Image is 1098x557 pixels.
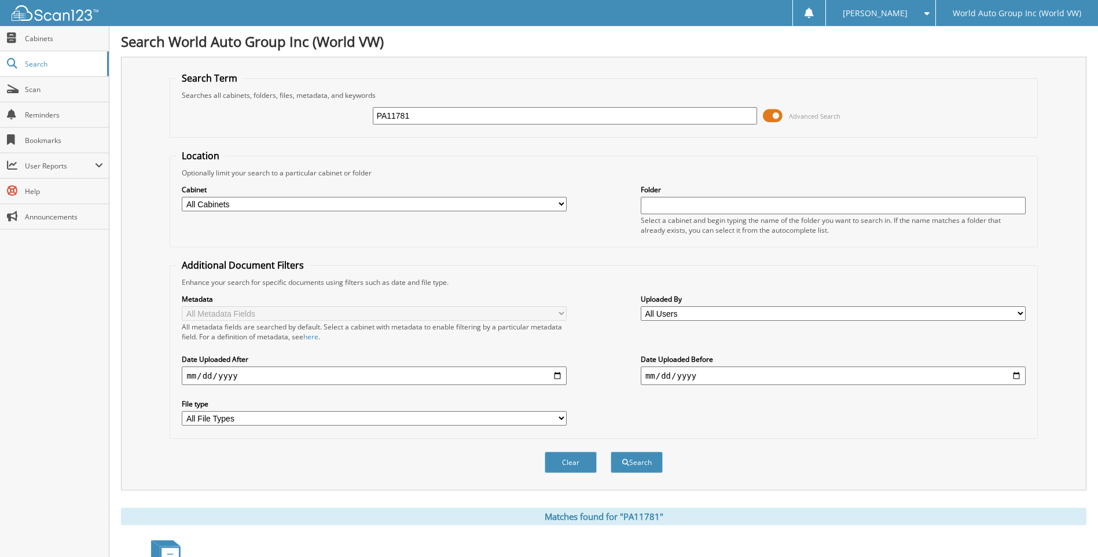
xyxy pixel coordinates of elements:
span: Bookmarks [25,135,103,145]
label: File type [182,399,567,409]
img: scan123-logo-white.svg [12,5,98,21]
legend: Location [176,149,225,162]
label: Date Uploaded Before [641,354,1026,364]
div: Optionally limit your search to a particular cabinet or folder [176,168,1031,178]
button: Clear [545,452,597,473]
label: Date Uploaded After [182,354,567,364]
label: Folder [641,185,1026,195]
span: Reminders [25,110,103,120]
div: Enhance your search for specific documents using filters such as date and file type. [176,277,1031,287]
input: end [641,367,1026,385]
a: here [303,332,318,342]
label: Cabinet [182,185,567,195]
button: Search [611,452,663,473]
span: [PERSON_NAME] [843,10,908,17]
input: start [182,367,567,385]
div: Searches all cabinets, folders, files, metadata, and keywords [176,90,1031,100]
legend: Additional Document Filters [176,259,310,272]
h1: Search World Auto Group Inc (World VW) [121,32,1086,51]
span: Advanced Search [789,112,840,120]
div: Select a cabinet and begin typing the name of the folder you want to search in. If the name match... [641,215,1026,235]
div: Matches found for "PA11781" [121,508,1086,525]
span: Help [25,186,103,196]
span: Scan [25,85,103,94]
legend: Search Term [176,72,243,85]
label: Metadata [182,294,567,304]
label: Uploaded By [641,294,1026,304]
span: Search [25,59,101,69]
div: All metadata fields are searched by default. Select a cabinet with metadata to enable filtering b... [182,322,567,342]
span: User Reports [25,161,95,171]
span: Cabinets [25,34,103,43]
span: Announcements [25,212,103,222]
span: World Auto Group Inc (World VW) [953,10,1081,17]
